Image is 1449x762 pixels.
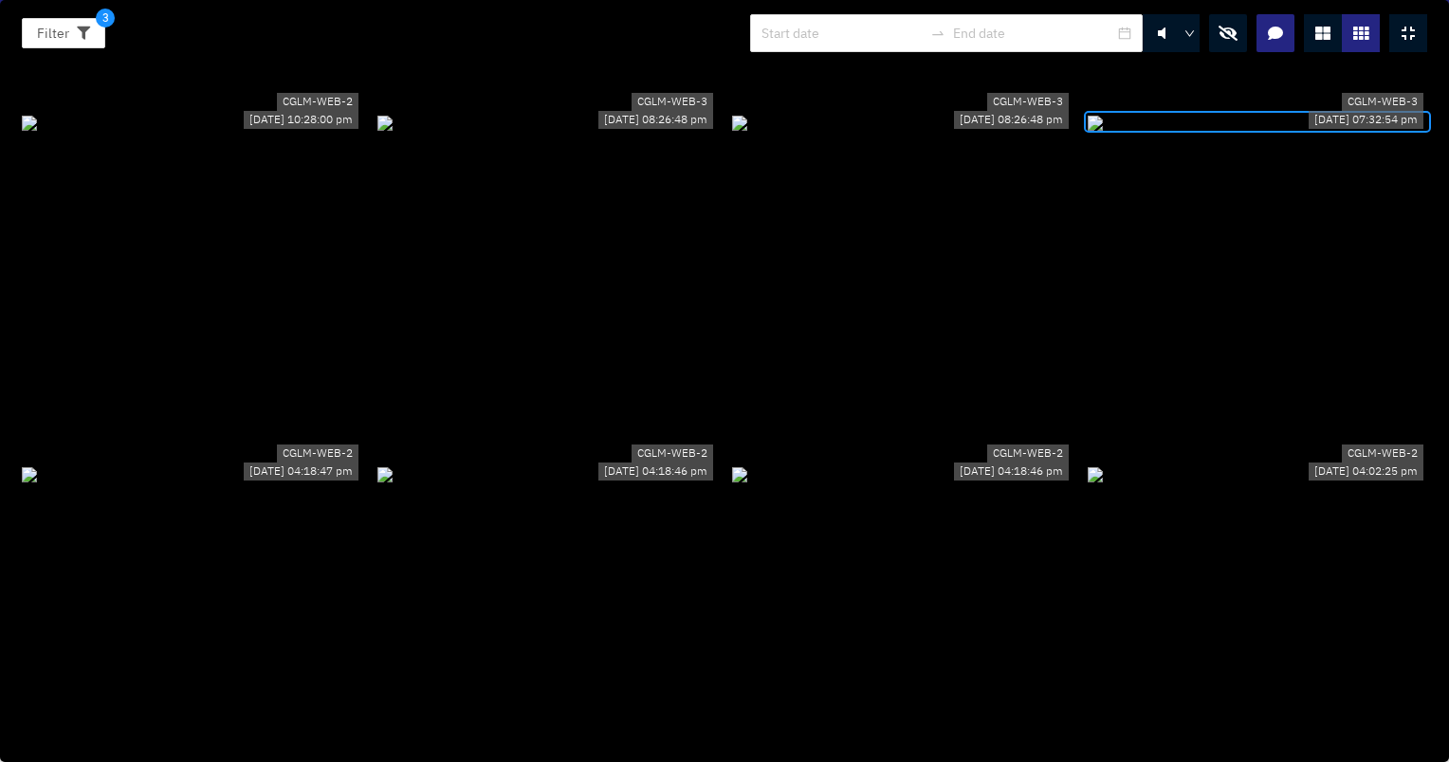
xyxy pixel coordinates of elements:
div: CGLM-WEB-2 [632,444,713,463]
div: CGLM-WEB-2 [277,444,358,463]
div: [DATE] 04:18:46 pm [598,463,713,481]
span: swap-right [930,26,945,41]
div: [DATE] 04:18:47 pm [244,463,358,481]
div: [DATE] 08:26:48 pm [954,111,1069,129]
span: down [1184,28,1196,40]
div: CGLM-WEB-2 [987,444,1069,463]
div: CGLM-WEB-3 [632,93,713,111]
div: [DATE] 07:32:54 pm [1309,111,1423,129]
div: [DATE] 04:18:46 pm [954,463,1069,481]
input: End date [953,23,1114,44]
div: CGLM-WEB-3 [987,93,1069,111]
span: 3 [96,9,115,27]
div: [DATE] 04:02:25 pm [1309,463,1423,481]
div: [DATE] 08:26:48 pm [598,111,713,129]
button: Filter [22,18,105,48]
div: CGLM-WEB-2 [277,93,358,111]
div: [DATE] 10:28:00 pm [244,111,358,129]
div: CGLM-WEB-3 [1342,93,1423,111]
div: CGLM-WEB-2 [1342,444,1423,463]
span: Filter [37,23,69,44]
input: Start date [761,23,923,44]
span: to [930,26,945,41]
